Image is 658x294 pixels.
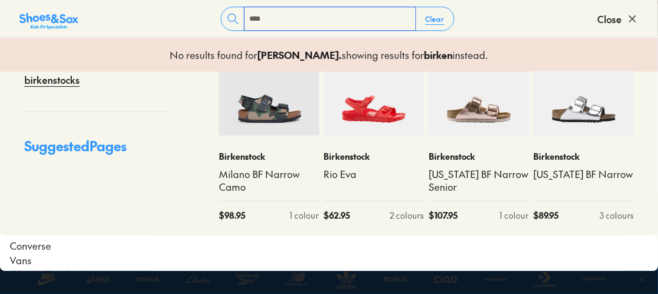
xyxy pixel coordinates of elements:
span: $ 98.95 [219,209,245,222]
a: Rio Eva [324,168,424,181]
span: Converse [10,238,51,253]
p: Suggested Pages [24,136,170,166]
span: Adidas [10,267,41,282]
div: 3 colours [600,209,634,222]
div: 2 colours [390,209,424,222]
button: Clear [415,8,454,30]
div: 1 colour [500,209,529,222]
p: Birkenstock [429,150,529,163]
button: Close [597,5,639,32]
p: Birkenstock [324,150,424,163]
span: $ 89.95 [534,209,559,222]
a: Milano BF Narrow Camo [219,168,319,194]
a: New In [534,35,634,135]
button: Open gorgias live chat [6,4,43,41]
img: SNS_Logo_Responsive.svg [19,12,78,31]
b: birken [424,48,453,61]
div: 1 colour [290,209,319,222]
b: [PERSON_NAME] . [258,48,342,61]
span: $ 107.95 [429,209,457,222]
span: Vans [10,253,32,267]
p: Birkenstock [219,150,319,163]
a: New In [429,35,529,135]
a: Shoes &amp; Sox [19,9,78,29]
a: birkenstocks [24,72,80,87]
a: [US_STATE] BF Narrow [534,168,634,181]
p: Birkenstock [534,150,634,163]
span: $ 62.95 [324,209,350,222]
span: Close [597,12,622,26]
p: No results found for showing results for instead. [170,47,488,62]
a: [US_STATE] BF Narrow Senior [429,168,529,194]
